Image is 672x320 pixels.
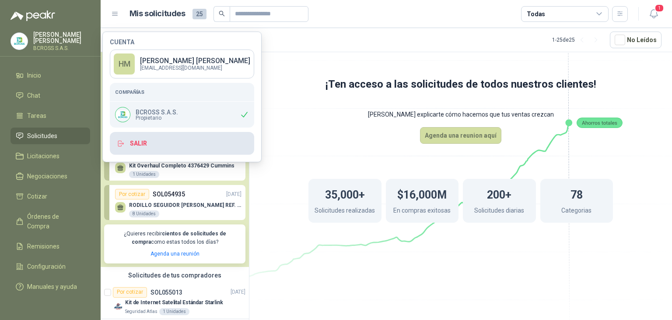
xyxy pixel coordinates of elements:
[11,33,28,50] img: Company Logo
[114,53,135,75] div: HM
[110,39,254,45] h4: Cuenta
[33,46,90,51] p: BCROSS S.A.S.
[27,131,57,141] span: Solicitudes
[10,188,90,205] a: Cotizar
[397,184,447,203] h1: $16,000M
[129,210,159,217] div: 8 Unidades
[110,50,254,78] a: HM[PERSON_NAME] [PERSON_NAME][EMAIL_ADDRESS][DOMAIN_NAME]
[153,189,185,199] p: SOL054935
[10,87,90,104] a: Chat
[10,168,90,185] a: Negociaciones
[125,299,223,307] p: Kit de Internet Satelital Estándar Starlink
[110,132,254,155] button: Salir
[487,184,511,203] h1: 200+
[231,288,245,296] p: [DATE]
[27,91,40,100] span: Chat
[570,184,583,203] h1: 78
[129,171,159,178] div: 1 Unidades
[10,67,90,84] a: Inicio
[104,185,245,220] a: Por cotizarSOL054935[DATE] RODILLO SEGUIDOR [PERSON_NAME] REF. NATV-17-PPA [PERSON_NAME]8 Unidades
[150,251,199,257] a: Agenda una reunión
[27,262,66,271] span: Configuración
[226,190,241,199] p: [DATE]
[27,212,82,231] span: Órdenes de Compra
[27,282,77,292] span: Manuales y ayuda
[27,151,59,161] span: Licitaciones
[115,107,130,122] img: Company Logo
[129,202,241,208] p: RODILLO SEGUIDOR [PERSON_NAME] REF. NATV-17-PPA [PERSON_NAME]
[10,128,90,144] a: Solicitudes
[552,33,603,47] div: 1 - 25 de 25
[136,109,178,115] p: BCROSS S.A.S.
[140,57,250,64] p: [PERSON_NAME] [PERSON_NAME]
[125,308,157,315] p: Seguridad Atlas
[646,6,661,22] button: 1
[101,284,249,319] a: Por cotizarSOL055013[DATE] Company LogoKit de Internet Satelital Estándar StarlinkSeguridad Atlas...
[474,206,524,217] p: Solicitudes diarias
[315,206,375,217] p: Solicitudes realizadas
[110,102,254,128] div: Company LogoBCROSS S.A.S.Propietario
[27,192,47,201] span: Cotizar
[10,11,55,21] img: Logo peakr
[325,184,365,203] h1: 35,000+
[159,308,189,315] div: 1 Unidades
[140,65,250,71] p: [EMAIL_ADDRESS][DOMAIN_NAME]
[219,11,225,17] span: search
[101,267,249,284] div: Solicitudes de tus compradores
[113,301,123,312] img: Company Logo
[420,127,501,144] button: Agenda una reunion aquí
[33,32,90,44] p: [PERSON_NAME] [PERSON_NAME]
[27,171,67,181] span: Negociaciones
[104,146,245,181] a: Por cotizarSOL054936[DATE] Kit Overhaul Completo 4376429 Cummins1 Unidades
[113,287,147,298] div: Por cotizar
[10,107,90,124] a: Tareas
[115,189,149,199] div: Por cotizar
[27,71,41,80] span: Inicio
[115,88,249,96] h5: Compañías
[393,206,451,217] p: En compras exitosas
[27,111,46,121] span: Tareas
[132,231,226,245] b: cientos de solicitudes de compra
[27,242,59,251] span: Remisiones
[10,238,90,255] a: Remisiones
[10,148,90,164] a: Licitaciones
[561,206,591,217] p: Categorias
[136,115,178,121] span: Propietario
[10,278,90,295] a: Manuales y ayuda
[150,289,182,295] p: SOL055013
[610,32,661,48] button: No Leídos
[109,230,240,246] p: ¿Quieres recibir como estas todos los días?
[10,208,90,235] a: Órdenes de Compra
[192,9,206,19] span: 25
[129,7,185,20] h1: Mis solicitudes
[10,258,90,275] a: Configuración
[527,9,545,19] div: Todas
[654,4,664,12] span: 1
[129,163,234,169] p: Kit Overhaul Completo 4376429 Cummins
